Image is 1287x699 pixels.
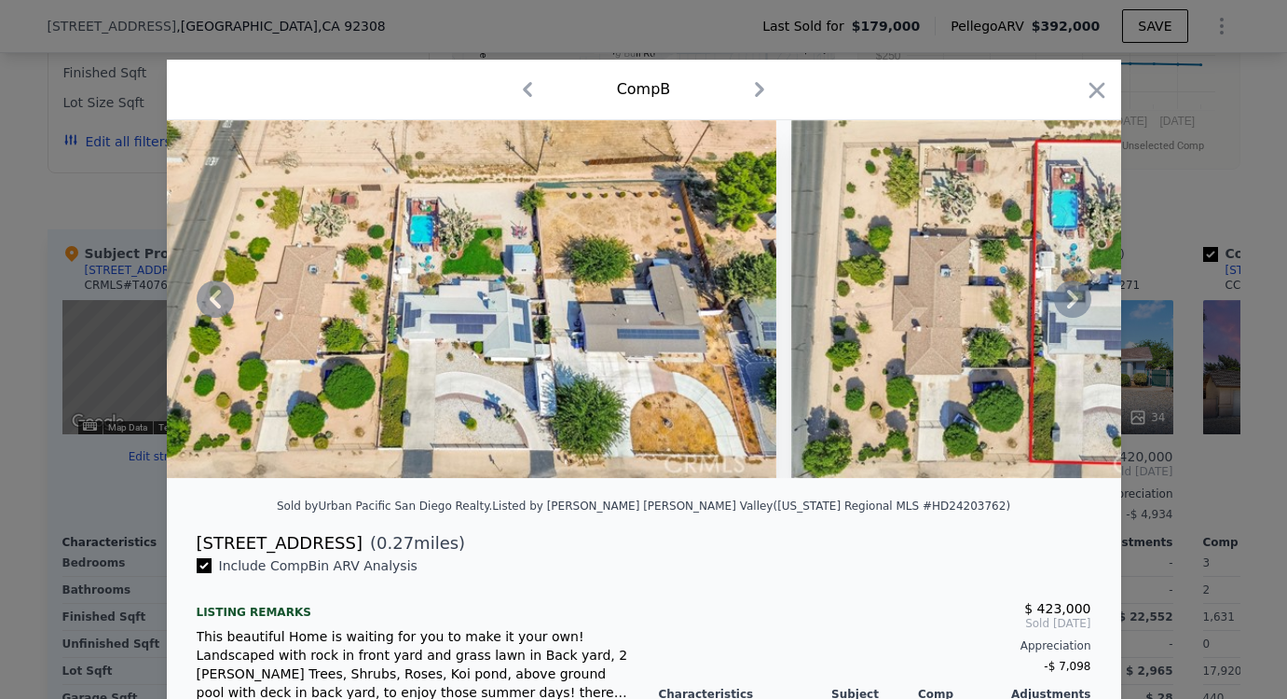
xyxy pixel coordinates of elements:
div: Appreciation [659,638,1091,653]
div: Comp B [617,78,671,101]
span: Include Comp B in ARV Analysis [212,558,425,573]
div: Listed by [PERSON_NAME] [PERSON_NAME] Valley ([US_STATE] Regional MLS #HD24203762) [492,500,1010,513]
span: $ 423,000 [1024,601,1090,616]
span: -$ 7,098 [1044,660,1090,673]
div: Listing remarks [197,590,629,620]
img: Property Img [140,120,776,478]
span: ( miles) [363,530,465,556]
div: [STREET_ADDRESS] [197,530,363,556]
div: Sold by Urban Pacific San Diego Realty . [277,500,492,513]
span: Sold [DATE] [659,616,1091,631]
span: 0.27 [377,533,414,553]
